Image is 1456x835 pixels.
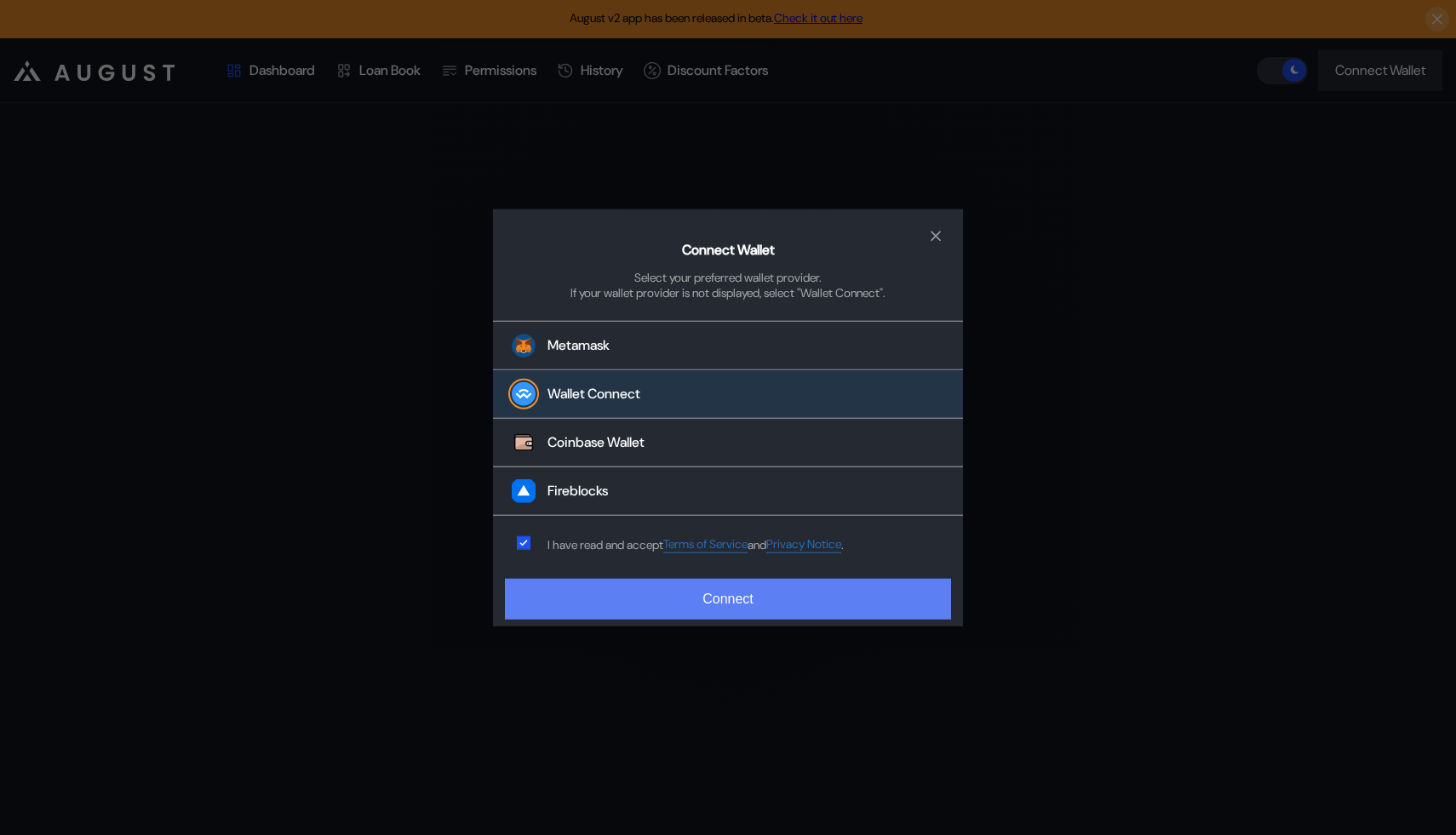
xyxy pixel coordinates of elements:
div: Fireblocks [547,483,608,500]
div: Coinbase Wallet [547,434,645,452]
button: Connect [505,579,951,620]
img: Coinbase Wallet [512,431,536,455]
div: Wallet Connect [547,386,640,403]
button: close modal [922,222,949,249]
button: FireblocksFireblocks [493,467,963,516]
div: If your wallet provider is not displayed, select "Wallet Connect". [570,285,886,300]
button: Coinbase WalletCoinbase Wallet [493,419,963,467]
div: Metamask [547,337,610,355]
span: and [748,537,766,552]
a: Terms of Service [663,536,748,552]
img: Fireblocks [512,479,536,503]
a: Privacy Notice [766,536,841,552]
button: Metamask [493,321,963,370]
div: I have read and accept . [547,536,844,552]
h2: Connect Wallet [682,241,775,259]
button: Wallet Connect [493,370,963,419]
div: Select your preferred wallet provider. [634,270,822,285]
